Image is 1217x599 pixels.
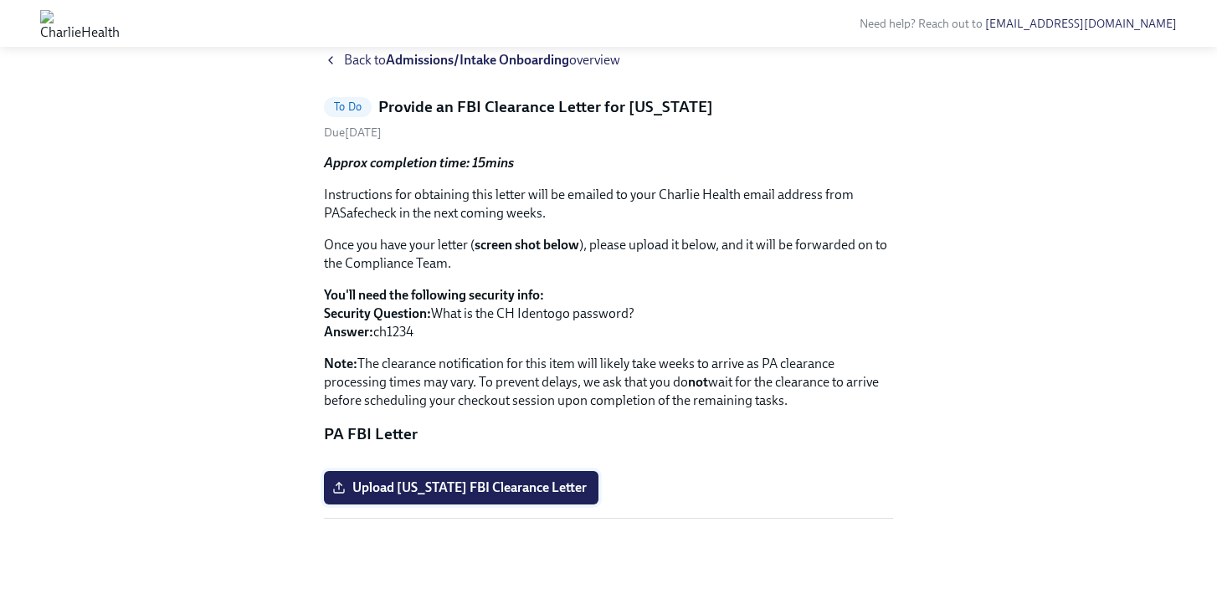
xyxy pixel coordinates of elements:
[324,305,431,321] strong: Security Question:
[475,237,579,253] strong: screen shot below
[324,236,893,273] p: Once you have your letter ( ), please upload it below, and it will be forwarded on to the Complia...
[324,423,893,445] p: PA FBI Letter
[324,286,893,341] p: What is the CH Identogo password? ch1234
[386,52,569,68] strong: Admissions/Intake Onboarding
[40,10,120,37] img: CharlieHealth
[324,356,357,371] strong: Note:
[324,155,514,171] strong: Approx completion time: 15mins
[324,186,893,223] p: Instructions for obtaining this letter will be emailed to your Charlie Health email address from ...
[378,96,713,118] h5: Provide an FBI Clearance Letter for [US_STATE]
[985,17,1177,31] a: [EMAIL_ADDRESS][DOMAIN_NAME]
[336,479,587,496] span: Upload [US_STATE] FBI Clearance Letter
[344,51,620,69] span: Back to overview
[688,374,708,390] strong: not
[324,324,373,340] strong: Answer:
[324,51,893,69] a: Back toAdmissions/Intake Onboardingoverview
[324,355,893,410] p: The clearance notification for this item will likely take weeks to arrive as PA clearance process...
[324,287,544,303] strong: You'll need the following security info:
[324,125,382,140] span: Thursday, October 2nd 2025, 9:00 am
[324,471,598,504] label: Upload [US_STATE] FBI Clearance Letter
[324,100,372,113] span: To Do
[860,17,1177,31] span: Need help? Reach out to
